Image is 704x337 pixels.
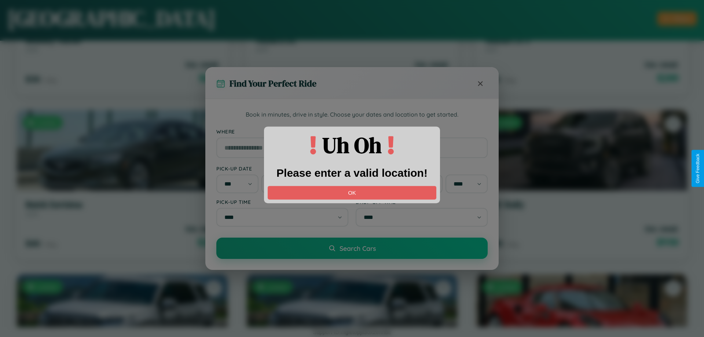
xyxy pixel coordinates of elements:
label: Drop-off Date [356,165,488,172]
label: Drop-off Time [356,199,488,205]
label: Where [216,128,488,135]
span: Search Cars [340,244,376,252]
label: Pick-up Date [216,165,348,172]
label: Pick-up Time [216,199,348,205]
p: Book in minutes, drive in style. Choose your dates and location to get started. [216,110,488,120]
h3: Find Your Perfect Ride [230,77,316,89]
